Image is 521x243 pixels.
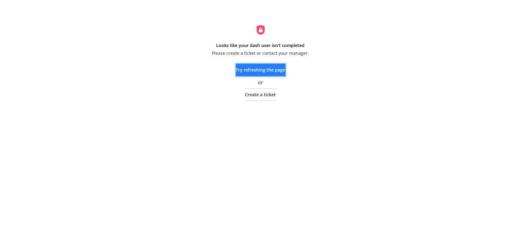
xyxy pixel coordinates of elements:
span: Please create a ticket or contact your manager. [212,50,309,56]
button: Try refreshing the page [236,64,285,76]
span: Create a ticket [245,92,276,98]
span: Try refreshing the page [236,67,285,73]
strong: Looks like your dash user isn't completed [216,42,305,48]
span: or [258,79,263,86]
a: Create a ticket [245,89,276,101]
